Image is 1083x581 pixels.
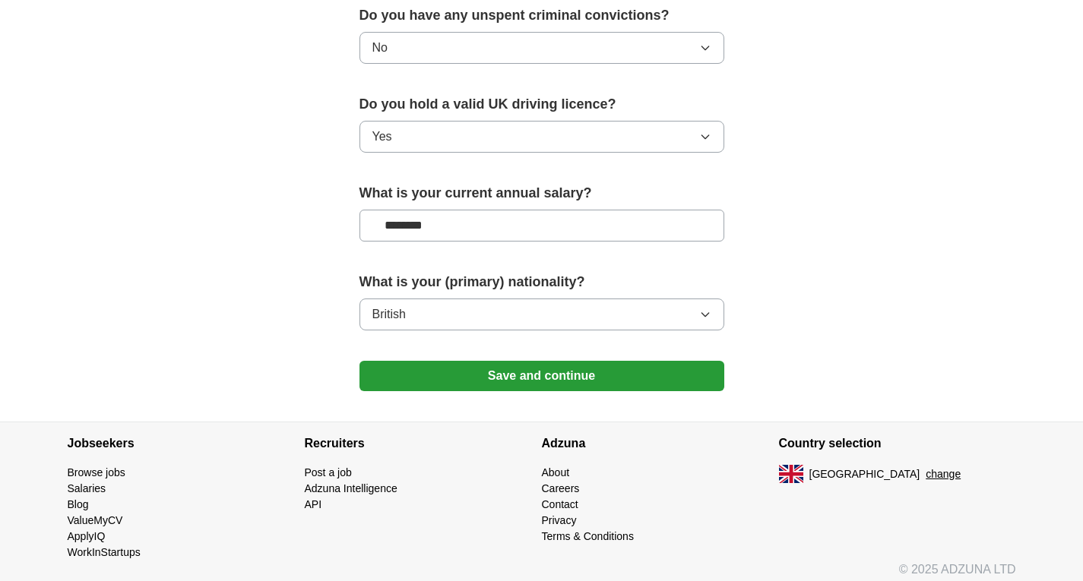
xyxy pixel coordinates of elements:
[542,530,634,542] a: Terms & Conditions
[68,530,106,542] a: ApplyIQ
[359,32,724,64] button: No
[359,298,724,330] button: British
[359,94,724,115] label: Do you hold a valid UK driving licence?
[68,482,106,494] a: Salaries
[926,466,961,482] button: change
[542,498,578,510] a: Contact
[305,498,322,510] a: API
[305,482,397,494] a: Adzuna Intelligence
[359,5,724,26] label: Do you have any unspent criminal convictions?
[809,466,920,482] span: [GEOGRAPHIC_DATA]
[68,546,141,558] a: WorkInStartups
[372,305,406,324] span: British
[68,514,123,526] a: ValueMyCV
[68,466,125,478] a: Browse jobs
[359,361,724,391] button: Save and continue
[305,466,352,478] a: Post a job
[542,482,580,494] a: Careers
[779,422,1016,465] h4: Country selection
[372,128,392,146] span: Yes
[542,466,570,478] a: About
[359,183,724,204] label: What is your current annual salary?
[359,272,724,292] label: What is your (primary) nationality?
[359,121,724,153] button: Yes
[542,514,577,526] a: Privacy
[68,498,89,510] a: Blog
[779,465,803,483] img: UK flag
[372,39,388,57] span: No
